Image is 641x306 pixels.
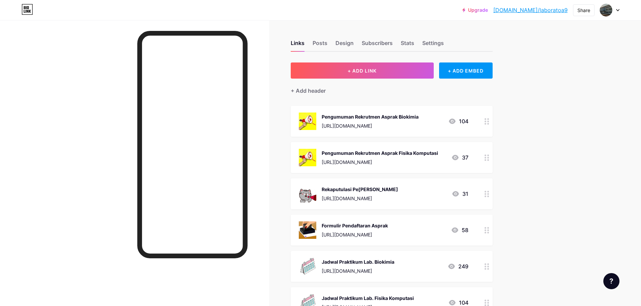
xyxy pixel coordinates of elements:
div: Settings [422,39,444,51]
div: Jadwal Praktikum Lab. Biokimia [322,258,394,265]
div: + Add header [291,87,326,95]
div: 37 [451,154,468,162]
div: [URL][DOMAIN_NAME] [322,231,388,238]
div: Share [577,7,590,14]
img: Formulir Pendaftaran Asprak [299,221,316,239]
img: Pengumuman Rekrutmen Asprak Fisika Komputasi [299,149,316,166]
div: Pengumuman Rekrutmen Asprak Biokimia [322,113,419,120]
div: Jadwal Praktikum Lab. Fisika Komputasi [322,295,414,302]
img: Laboratorium Fakultas Sains [600,4,612,16]
div: Formulir Pendaftaran Asprak [322,222,388,229]
div: + ADD EMBED [439,62,493,79]
div: Links [291,39,305,51]
div: 249 [448,262,468,270]
div: [URL][DOMAIN_NAME] [322,267,394,274]
div: Design [335,39,354,51]
img: Rekaputulasi Pelamar Asprak [299,185,316,203]
div: Stats [401,39,414,51]
img: Jadwal Praktikum Lab. Biokimia [299,258,316,275]
div: [URL][DOMAIN_NAME] [322,159,438,166]
div: 58 [451,226,468,234]
div: [URL][DOMAIN_NAME] [322,122,419,129]
div: Rekaputulasi Pe[PERSON_NAME] [322,186,398,193]
div: 104 [448,117,468,125]
div: Posts [313,39,327,51]
div: Pengumuman Rekrutmen Asprak Fisika Komputasi [322,149,438,157]
a: [DOMAIN_NAME]/laboratoa9 [493,6,568,14]
img: Pengumuman Rekrutmen Asprak Biokimia [299,113,316,130]
div: 31 [452,190,468,198]
div: Subscribers [362,39,393,51]
div: [URL][DOMAIN_NAME] [322,195,398,202]
button: + ADD LINK [291,62,434,79]
span: + ADD LINK [348,68,377,74]
a: Upgrade [462,7,488,13]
